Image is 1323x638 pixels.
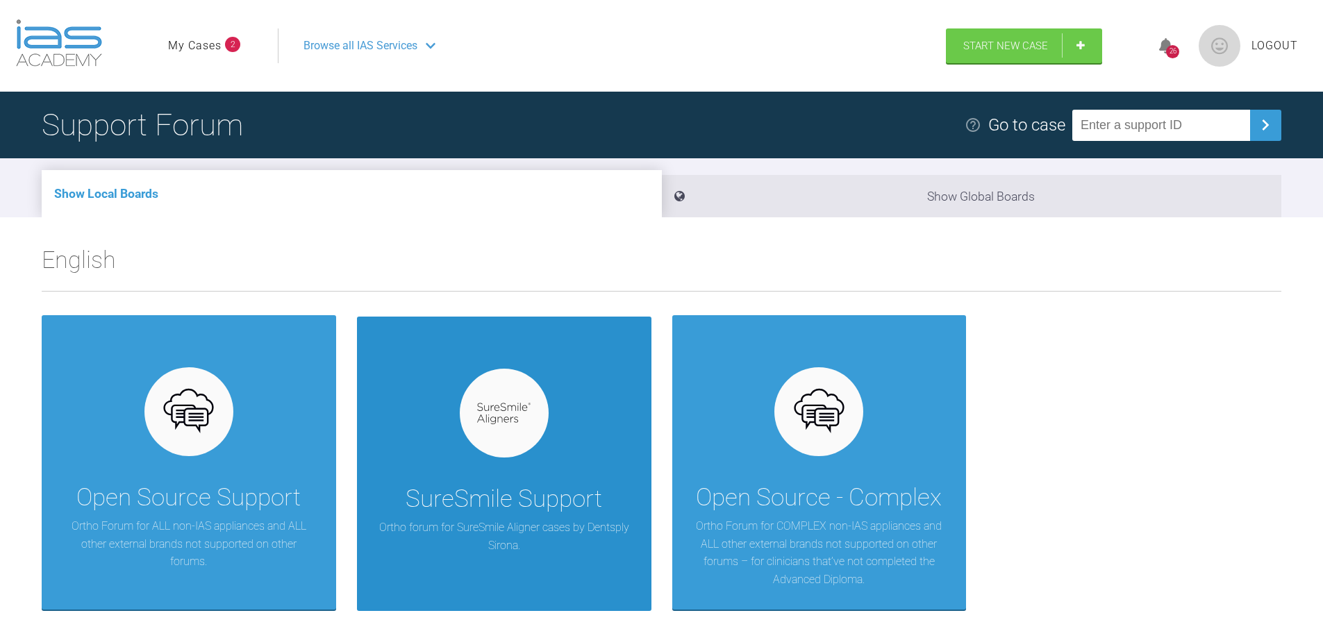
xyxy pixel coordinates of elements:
a: My Cases [168,37,222,55]
input: Enter a support ID [1072,110,1250,141]
img: logo-light.3e3ef733.png [16,19,102,67]
img: opensource.6e495855.svg [162,385,215,439]
li: Show Global Boards [662,175,1282,217]
a: SureSmile SupportOrtho forum for SureSmile Aligner cases by Dentsply Sirona. [357,315,651,610]
a: Open Source SupportOrtho Forum for ALL non-IAS appliances and ALL other external brands not suppo... [42,315,336,610]
a: Open Source - ComplexOrtho Forum for COMPLEX non-IAS appliances and ALL other external brands not... [672,315,967,610]
img: chevronRight.28bd32b0.svg [1254,114,1276,136]
img: profile.png [1199,25,1240,67]
div: Go to case [988,112,1065,138]
div: Open Source Support [76,478,301,517]
div: Open Source - Complex [696,478,942,517]
p: Ortho forum for SureSmile Aligner cases by Dentsply Sirona. [378,519,631,554]
img: opensource.6e495855.svg [792,385,846,439]
span: 2 [225,37,240,52]
div: SureSmile Support [406,480,602,519]
li: Show Local Boards [42,170,662,217]
h2: English [42,241,1281,291]
span: Browse all IAS Services [303,37,417,55]
span: Start New Case [963,40,1048,52]
h1: Support Forum [42,101,243,149]
img: help.e70b9f3d.svg [965,117,981,133]
a: Logout [1251,37,1298,55]
img: suresmile.935bb804.svg [477,403,531,424]
p: Ortho Forum for ALL non-IAS appliances and ALL other external brands not supported on other forums. [63,517,315,571]
p: Ortho Forum for COMPLEX non-IAS appliances and ALL other external brands not supported on other f... [693,517,946,588]
div: 26 [1166,45,1179,58]
a: Start New Case [946,28,1102,63]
